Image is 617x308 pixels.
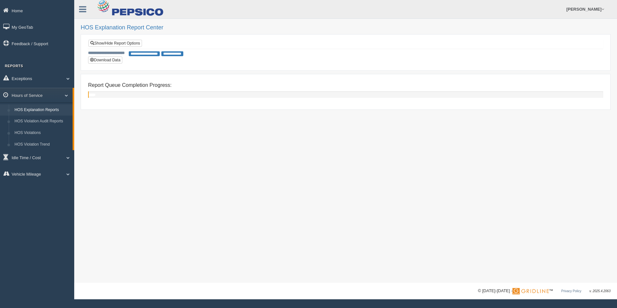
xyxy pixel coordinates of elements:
a: HOS Explanation Reports [12,104,73,116]
div: © [DATE]-[DATE] - ™ [478,288,611,294]
button: Download Data [88,56,122,64]
img: Gridline [512,288,549,294]
a: HOS Violation Audit Reports [12,116,73,127]
a: HOS Violation Trend [12,139,73,150]
h2: HOS Explanation Report Center [81,25,611,31]
a: Show/Hide Report Options [88,40,142,47]
a: HOS Violations [12,127,73,139]
a: Privacy Policy [561,289,581,293]
h4: Report Queue Completion Progress: [88,82,603,88]
span: v. 2025.4.2063 [590,289,611,293]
